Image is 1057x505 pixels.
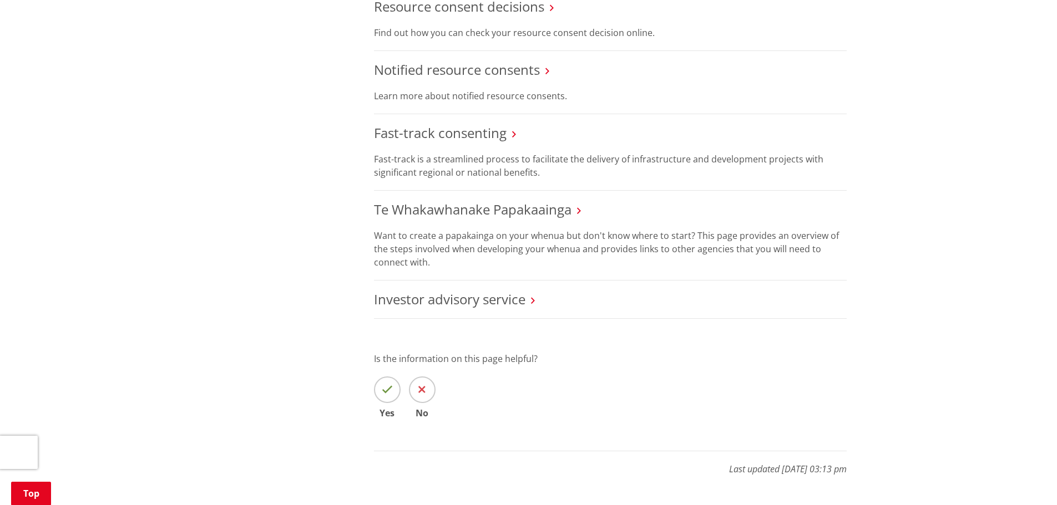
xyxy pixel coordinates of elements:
p: Learn more about notified resource consents. [374,89,847,103]
a: Te Whakawhanake Papakaainga [374,200,572,218]
p: Last updated [DATE] 03:13 pm [374,451,847,476]
a: Top [11,482,51,505]
p: Is the information on this page helpful? [374,352,847,365]
a: Investor advisory service [374,290,525,308]
iframe: Messenger Launcher [1006,458,1046,498]
span: No [409,409,436,417]
p: Fast-track is a streamlined process to facilitate the delivery of infrastructure and development ... [374,152,847,179]
a: Fast-track consenting [374,124,507,142]
p: Find out how you can check your resource consent decision online. [374,26,847,39]
span: Yes [374,409,401,417]
a: Notified resource consents [374,60,540,79]
p: Want to create a papakainga on your whenua but don't know where to start? This page provides an o... [374,229,847,269]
